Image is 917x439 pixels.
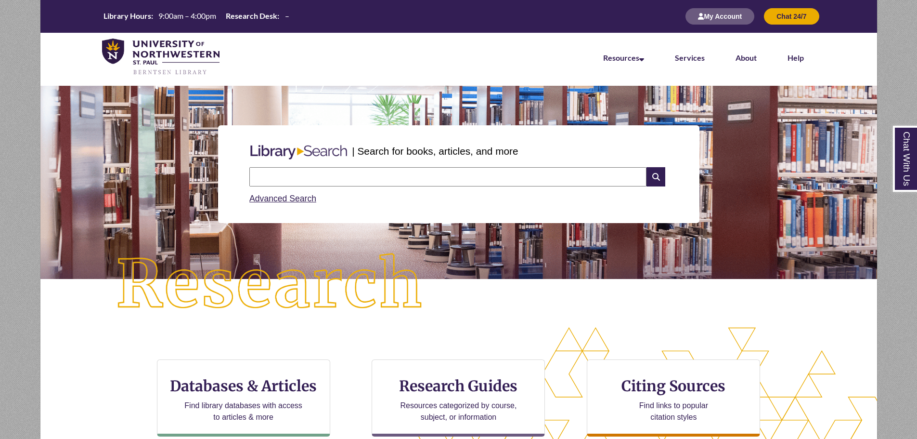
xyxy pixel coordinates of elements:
p: Find library databases with access to articles & more [181,400,306,423]
button: Chat 24/7 [764,8,819,25]
th: Research Desk: [222,11,281,21]
span: 9:00am – 4:00pm [158,11,216,20]
a: Chat 24/7 [764,12,819,20]
a: Resources [603,53,644,62]
a: Hours Today [100,11,293,22]
p: | Search for books, articles, and more [352,144,518,159]
h3: Databases & Articles [165,377,322,395]
a: Citing Sources Find links to popular citation styles [587,359,760,437]
img: Research [82,219,458,350]
img: Libary Search [245,141,352,163]
h3: Research Guides [380,377,537,395]
a: Help [788,53,804,62]
p: Resources categorized by course, subject, or information [396,400,521,423]
a: Services [675,53,705,62]
i: Search [646,167,665,186]
a: My Account [685,12,754,20]
span: – [285,11,289,20]
a: About [736,53,757,62]
a: Advanced Search [249,194,316,203]
th: Library Hours: [100,11,155,21]
a: Databases & Articles Find library databases with access to articles & more [157,359,330,437]
p: Find links to popular citation styles [627,400,721,423]
h3: Citing Sources [615,377,733,395]
button: My Account [685,8,754,25]
img: UNWSP Library Logo [102,39,220,76]
table: Hours Today [100,11,293,21]
a: Research Guides Resources categorized by course, subject, or information [372,359,545,437]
